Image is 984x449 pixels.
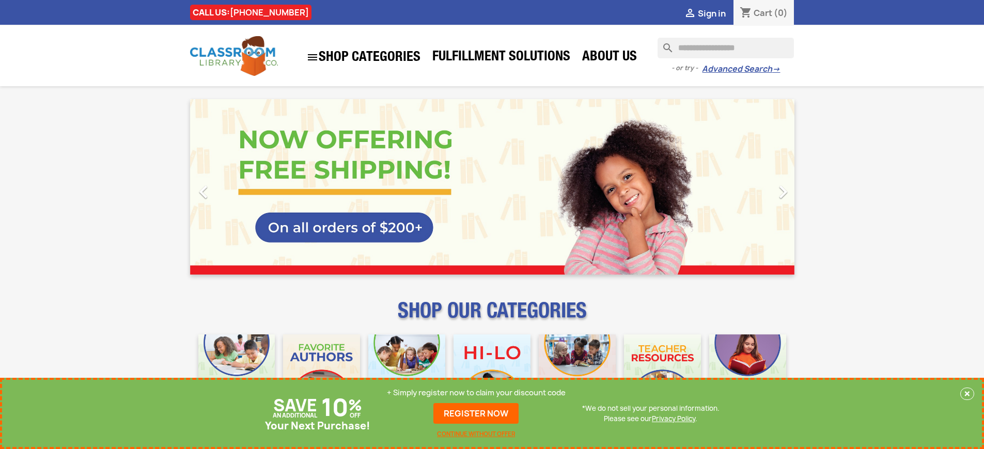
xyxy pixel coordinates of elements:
a: SHOP CATEGORIES [301,46,426,69]
i:  [306,51,319,63]
input: Search [658,38,794,58]
i:  [684,8,696,20]
a: Fulfillment Solutions [427,47,575,68]
a: Next [704,99,794,275]
span: → [772,64,780,74]
a: Previous [190,99,281,275]
a: About Us [577,47,642,68]
a:  Sign in [684,8,726,19]
img: CLC_Favorite_Authors_Mobile.jpg [283,334,360,411]
img: CLC_Bulk_Mobile.jpg [198,334,275,411]
ul: Carousel container [190,99,794,275]
i:  [770,179,796,205]
a: Advanced Search→ [702,64,780,74]
i:  [191,179,216,205]
i: shopping_cart [740,7,752,20]
span: Sign in [698,8,726,19]
img: CLC_Fiction_Nonfiction_Mobile.jpg [539,334,616,411]
span: (0) [774,7,788,19]
div: CALL US: [190,5,311,20]
span: - or try - [671,63,702,73]
img: CLC_Phonics_And_Decodables_Mobile.jpg [368,334,445,411]
img: CLC_HiLo_Mobile.jpg [454,334,530,411]
img: CLC_Teacher_Resources_Mobile.jpg [624,334,701,411]
img: CLC_Dyslexia_Mobile.jpg [709,334,786,411]
span: Cart [754,7,772,19]
a: [PHONE_NUMBER] [230,7,309,18]
img: Classroom Library Company [190,36,278,76]
i: search [658,38,670,50]
p: SHOP OUR CATEGORIES [190,308,794,326]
